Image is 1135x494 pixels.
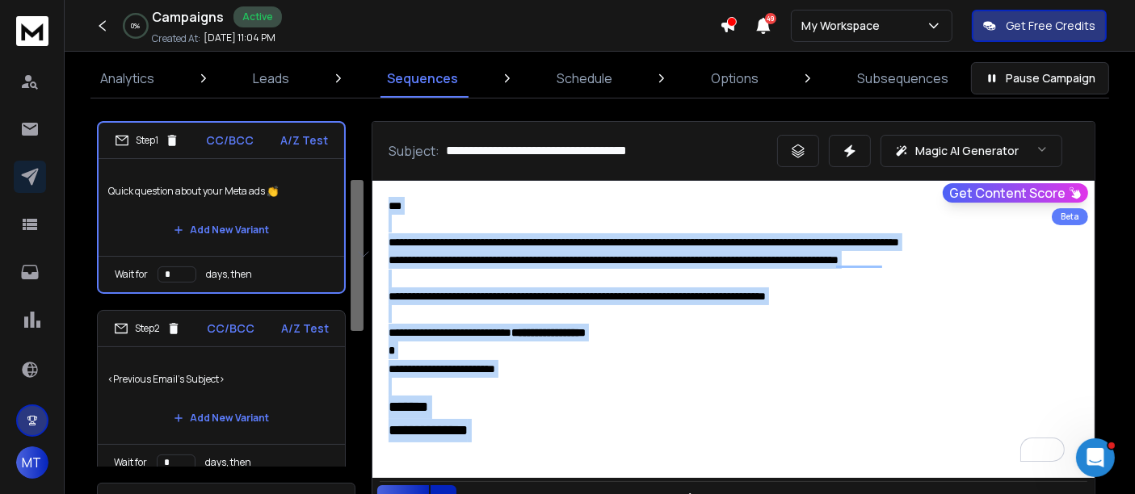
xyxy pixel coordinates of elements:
div: To enrich screen reader interactions, please activate Accessibility in Grammarly extension settings [372,181,1095,478]
button: Magic AI Generator [881,135,1062,167]
button: Get Free Credits [972,10,1107,42]
div: Step 1 [115,133,179,148]
p: Options [711,69,759,88]
p: Schedule [557,69,612,88]
button: Get Content Score [943,183,1088,203]
img: logo [16,16,48,46]
p: days, then [205,456,251,469]
p: A/Z Test [280,132,328,149]
p: [DATE] 11:04 PM [204,31,275,44]
p: days, then [206,268,252,281]
p: Created At: [152,32,200,45]
div: Active [233,6,282,27]
a: Options [701,59,768,98]
p: My Workspace [801,18,886,34]
a: Sequences [378,59,469,98]
button: Add New Variant [161,214,282,246]
a: Leads [243,59,299,98]
a: Analytics [90,59,164,98]
h1: Campaigns [152,7,224,27]
p: A/Z Test [281,320,329,337]
p: 0 % [132,21,141,31]
p: Magic AI Generator [915,143,1019,159]
p: CC/BCC [208,320,255,337]
a: Schedule [547,59,622,98]
div: Step 2 [114,321,181,336]
li: Step1CC/BCCA/Z TestQuick question about your Meta ads 👏Add New VariantWait fordays, then [97,121,346,294]
li: Step2CC/BCCA/Z Test<Previous Email's Subject>Add New VariantWait fordays, then [97,310,346,481]
span: 49 [765,13,776,24]
p: Subject: [389,141,439,161]
button: Add New Variant [161,402,282,434]
p: Leads [253,69,289,88]
p: Wait for [114,456,147,469]
iframe: Intercom live chat [1076,438,1115,477]
p: Sequences [388,69,459,88]
p: Wait for [115,268,148,281]
button: MT [16,446,48,479]
p: Subsequences [857,69,948,88]
button: Pause Campaign [971,62,1109,94]
p: <Previous Email's Subject> [107,357,335,402]
p: Quick question about your Meta ads 👏 [108,169,334,214]
p: Analytics [100,69,154,88]
div: Beta [1052,208,1088,225]
a: Subsequences [847,59,958,98]
p: CC/BCC [206,132,254,149]
p: Get Free Credits [1006,18,1095,34]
